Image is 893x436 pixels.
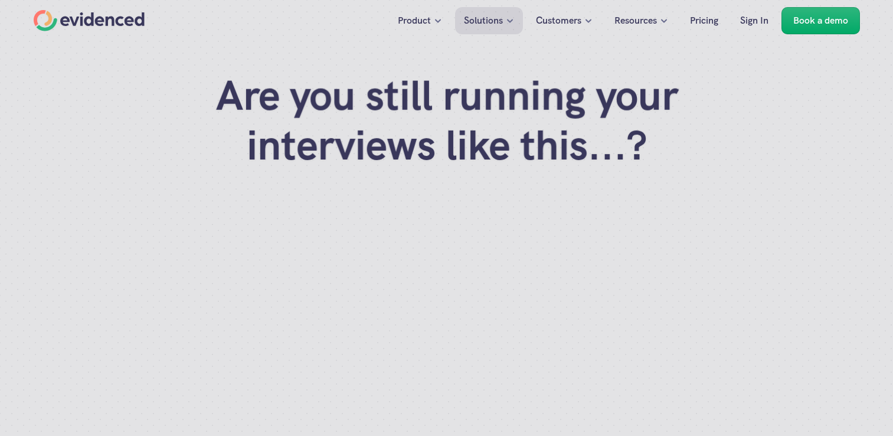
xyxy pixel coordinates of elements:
p: Sign In [740,13,768,28]
p: Resources [614,13,657,28]
p: Book a demo [793,13,848,28]
a: Home [34,10,145,31]
p: Solutions [464,13,503,28]
p: Customers [536,13,581,28]
p: Pricing [690,13,718,28]
p: Product [398,13,431,28]
a: Pricing [681,7,727,34]
a: Book a demo [781,7,860,34]
a: Sign In [731,7,777,34]
h1: Are you still running your interviews like this...? [210,70,683,170]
